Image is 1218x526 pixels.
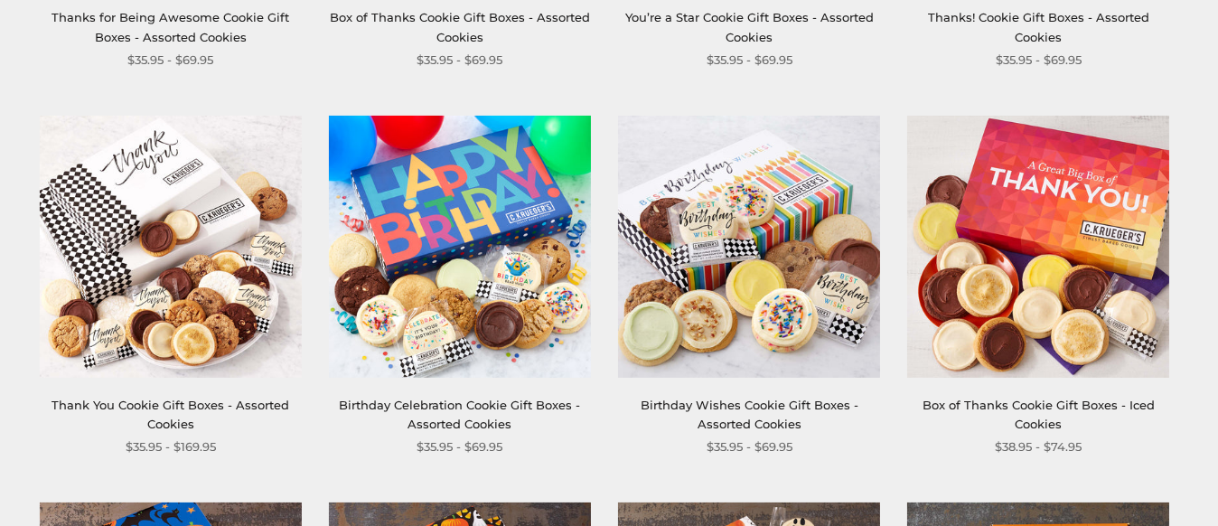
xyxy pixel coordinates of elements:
span: $38.95 - $74.95 [995,437,1082,456]
span: $35.95 - $69.95 [707,437,792,456]
a: Thanks! Cookie Gift Boxes - Assorted Cookies [928,10,1149,43]
span: $35.95 - $69.95 [127,51,213,70]
a: Thanks for Being Awesome Cookie Gift Boxes - Assorted Cookies [52,10,289,43]
img: Birthday Wishes Cookie Gift Boxes - Assorted Cookies [618,115,880,377]
a: Box of Thanks Cookie Gift Boxes - Iced Cookies [923,398,1155,431]
a: You’re a Star Cookie Gift Boxes - Assorted Cookies [625,10,874,43]
a: Birthday Celebration Cookie Gift Boxes - Assorted Cookies [339,398,580,431]
img: Thank You Cookie Gift Boxes - Assorted Cookies [40,115,302,377]
img: Birthday Celebration Cookie Gift Boxes - Assorted Cookies [329,115,591,377]
span: $35.95 - $69.95 [417,437,502,456]
span: $35.95 - $69.95 [417,51,502,70]
a: Thank You Cookie Gift Boxes - Assorted Cookies [52,398,289,431]
span: $35.95 - $169.95 [126,437,216,456]
a: Birthday Wishes Cookie Gift Boxes - Assorted Cookies [641,398,858,431]
span: $35.95 - $69.95 [996,51,1082,70]
a: Box of Thanks Cookie Gift Boxes - Assorted Cookies [330,10,590,43]
img: Box of Thanks Cookie Gift Boxes - Iced Cookies [907,115,1169,377]
span: $35.95 - $69.95 [707,51,792,70]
